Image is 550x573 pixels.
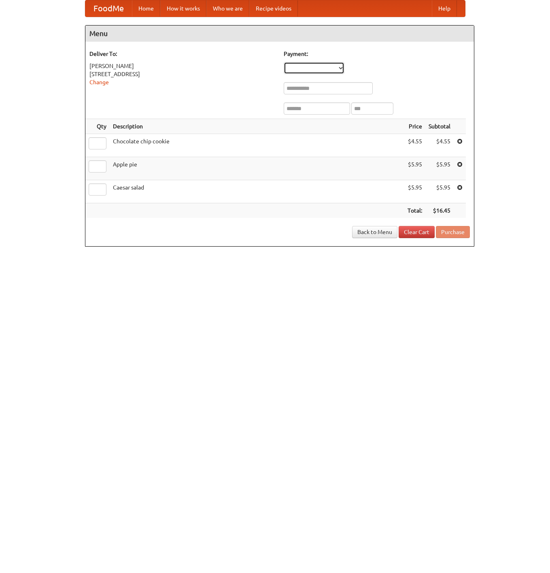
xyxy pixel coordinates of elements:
h4: Menu [85,26,474,42]
a: Help [432,0,457,17]
td: Chocolate chip cookie [110,134,404,157]
a: Who we are [206,0,249,17]
td: $5.95 [404,157,425,180]
h5: Deliver To: [89,50,276,58]
div: [PERSON_NAME] [89,62,276,70]
th: $16.45 [425,203,454,218]
th: Total: [404,203,425,218]
td: $5.95 [425,180,454,203]
td: $4.55 [425,134,454,157]
td: $5.95 [404,180,425,203]
th: Subtotal [425,119,454,134]
button: Purchase [436,226,470,238]
a: Home [132,0,160,17]
th: Description [110,119,404,134]
td: Caesar salad [110,180,404,203]
td: $4.55 [404,134,425,157]
td: Apple pie [110,157,404,180]
th: Price [404,119,425,134]
td: $5.95 [425,157,454,180]
a: How it works [160,0,206,17]
h5: Payment: [284,50,470,58]
div: [STREET_ADDRESS] [89,70,276,78]
a: Clear Cart [399,226,435,238]
a: Back to Menu [352,226,397,238]
a: Change [89,79,109,85]
a: Recipe videos [249,0,298,17]
a: FoodMe [85,0,132,17]
th: Qty [85,119,110,134]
